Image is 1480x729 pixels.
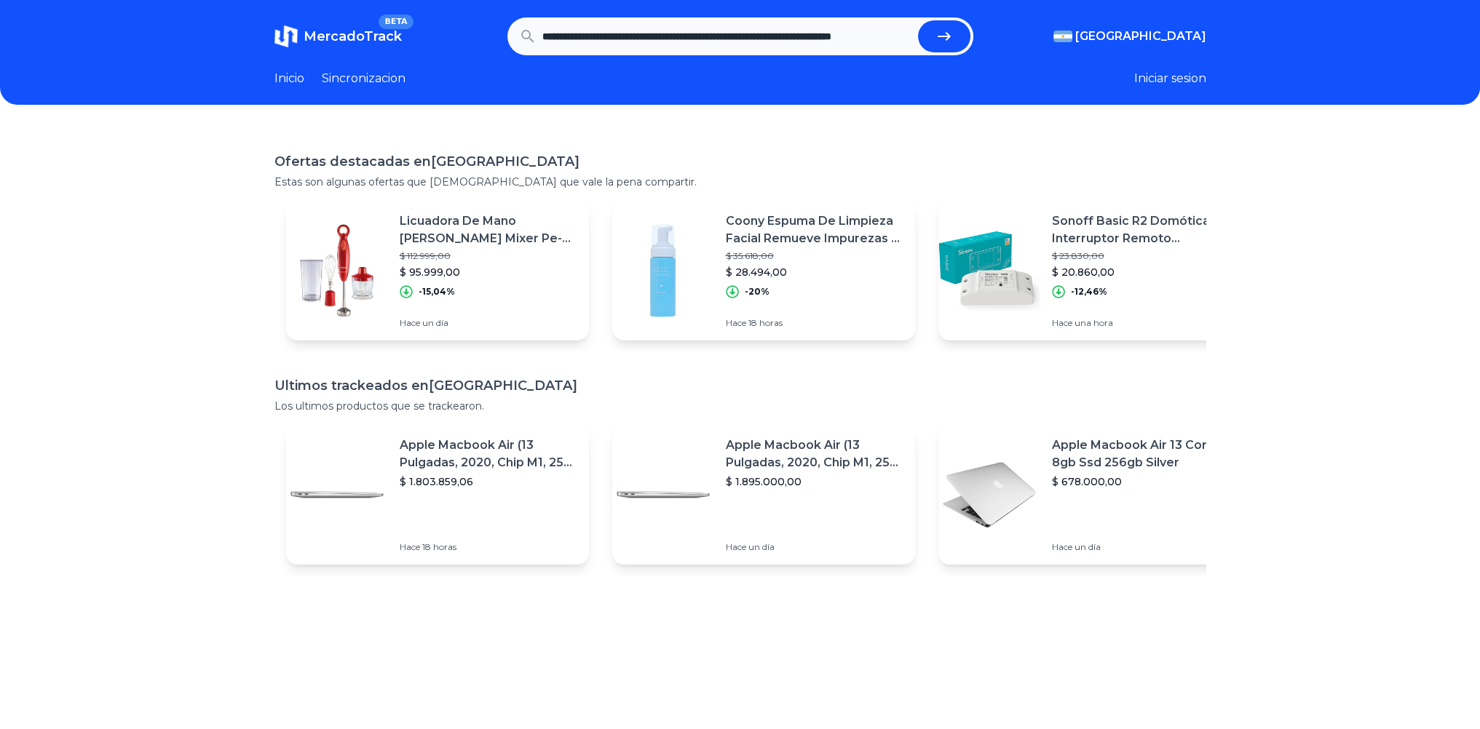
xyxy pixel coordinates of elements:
[274,175,1206,189] p: Estas son algunas ofertas que [DEMOGRAPHIC_DATA] que vale la pena compartir.
[726,265,903,279] p: $ 28.494,00
[938,444,1040,546] img: Featured image
[286,201,589,340] a: Featured imageLicuadora De Mano [PERSON_NAME] Mixer Pe-lma323r Rojo 600w$ 112.999,00$ 95.999,00-1...
[1052,541,1230,553] p: Hace un día
[274,25,298,48] img: MercadoTrack
[1134,70,1206,87] button: Iniciar sesion
[726,474,903,489] p: $ 1.895.000,00
[400,474,577,489] p: $ 1.803.859,06
[612,201,915,340] a: Featured imageCoony Espuma De Limpieza Facial Remueve Impurezas Y [GEOGRAPHIC_DATA]$ 35.618,00$ 2...
[612,425,915,565] a: Featured imageApple Macbook Air (13 Pulgadas, 2020, Chip M1, 256 Gb De Ssd, 8 Gb De Ram) - Plata$...
[419,286,455,298] p: -15,04%
[1053,31,1072,42] img: Argentina
[379,15,413,29] span: BETA
[938,220,1040,322] img: Featured image
[400,265,577,279] p: $ 95.999,00
[274,70,304,87] a: Inicio
[400,437,577,471] p: Apple Macbook Air (13 Pulgadas, 2020, Chip M1, 256 Gb De Ssd, 8 Gb De Ram) - Plata
[1052,250,1230,262] p: $ 23.830,00
[1052,317,1230,329] p: Hace una hora
[745,286,769,298] p: -20%
[726,541,903,553] p: Hace un día
[400,541,577,553] p: Hace 18 horas
[726,317,903,329] p: Hace 18 horas
[726,250,903,262] p: $ 35.618,00
[938,201,1241,340] a: Featured imageSonoff Basic R2 Domótica Interruptor Remoto Inteligente Wifi$ 23.830,00$ 20.860,00-...
[1052,437,1230,471] p: Apple Macbook Air 13 Core I5 8gb Ssd 256gb Silver
[274,399,1206,413] p: Los ultimos productos que se trackearon.
[726,437,903,471] p: Apple Macbook Air (13 Pulgadas, 2020, Chip M1, 256 Gb De Ssd, 8 Gb De Ram) - Plata
[1071,286,1107,298] p: -12,46%
[612,444,714,546] img: Featured image
[612,220,714,322] img: Featured image
[1053,28,1206,45] button: [GEOGRAPHIC_DATA]
[274,375,1206,396] h1: Ultimos trackeados en [GEOGRAPHIC_DATA]
[1052,265,1230,279] p: $ 20.860,00
[400,317,577,329] p: Hace un día
[1052,474,1230,489] p: $ 678.000,00
[400,250,577,262] p: $ 112.999,00
[286,425,589,565] a: Featured imageApple Macbook Air (13 Pulgadas, 2020, Chip M1, 256 Gb De Ssd, 8 Gb De Ram) - Plata$...
[322,70,405,87] a: Sincronizacion
[938,425,1241,565] a: Featured imageApple Macbook Air 13 Core I5 8gb Ssd 256gb Silver$ 678.000,00Hace un día
[274,25,402,48] a: MercadoTrackBETA
[1075,28,1206,45] span: [GEOGRAPHIC_DATA]
[304,28,402,44] span: MercadoTrack
[400,212,577,247] p: Licuadora De Mano [PERSON_NAME] Mixer Pe-lma323r Rojo 600w
[286,444,388,546] img: Featured image
[1052,212,1230,247] p: Sonoff Basic R2 Domótica Interruptor Remoto Inteligente Wifi
[274,151,1206,172] h1: Ofertas destacadas en [GEOGRAPHIC_DATA]
[726,212,903,247] p: Coony Espuma De Limpieza Facial Remueve Impurezas Y [GEOGRAPHIC_DATA]
[286,220,388,322] img: Featured image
